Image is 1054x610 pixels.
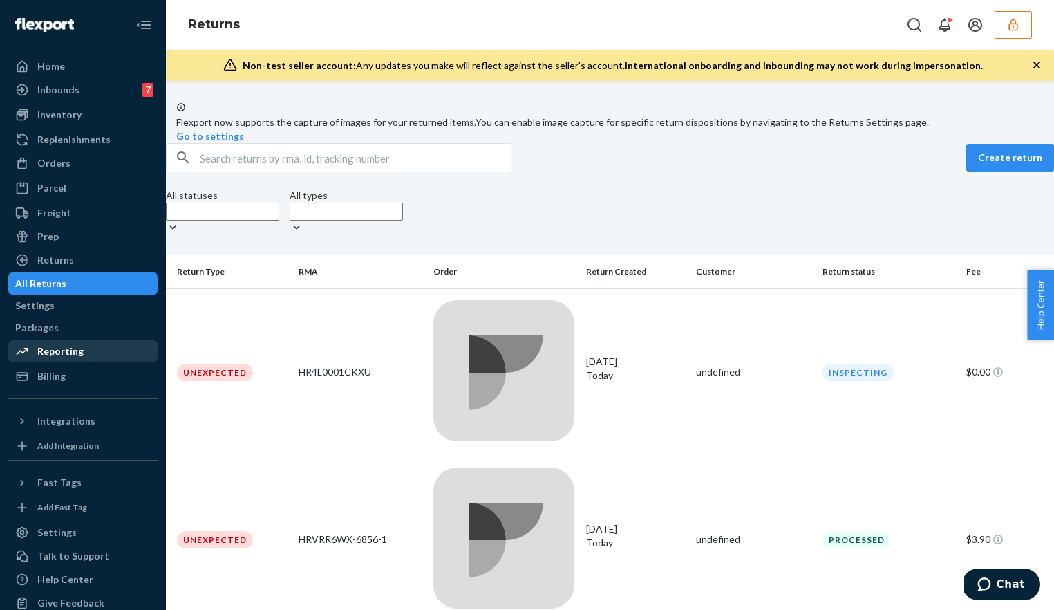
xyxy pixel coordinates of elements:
[176,129,244,143] button: Go to settings
[8,129,158,151] a: Replenishments
[8,55,158,77] a: Home
[177,531,253,548] div: Unexpected
[586,536,685,550] p: Today
[1027,270,1054,340] button: Help Center
[8,104,158,126] a: Inventory
[142,83,153,97] div: 7
[37,133,111,147] div: Replenishments
[37,59,65,73] div: Home
[931,11,959,39] button: Open notifications
[243,59,356,71] span: Non-test seller account:
[37,596,104,610] div: Give Feedback
[177,364,253,381] div: Unexpected
[299,533,423,546] div: HRVRR6WX-6856-1
[15,299,55,313] div: Settings
[37,476,82,490] div: Fast Tags
[15,18,74,32] img: Flexport logo
[8,472,158,494] button: Fast Tags
[37,108,82,122] div: Inventory
[8,545,158,567] button: Talk to Support
[37,440,99,452] div: Add Integration
[961,255,1054,288] th: Fee
[176,116,476,128] span: Flexport now supports the capture of images for your returned items.
[37,573,93,586] div: Help Center
[37,526,77,539] div: Settings
[299,365,423,379] div: HR4L0001CKXU
[177,5,251,45] ol: breadcrumbs
[961,11,989,39] button: Open account menu
[37,230,59,243] div: Prep
[817,255,961,288] th: Return status
[200,144,511,172] input: Search returns by rma, id, tracking number
[8,202,158,224] a: Freight
[37,83,79,97] div: Inbounds
[37,156,70,170] div: Orders
[37,344,84,358] div: Reporting
[8,499,158,516] a: Add Fast Tag
[8,177,158,199] a: Parcel
[166,189,279,203] div: All statuses
[8,249,158,271] a: Returns
[37,181,66,195] div: Parcel
[586,355,685,382] div: [DATE]
[166,255,293,288] th: Return Type
[37,414,95,428] div: Integrations
[37,549,109,563] div: Talk to Support
[8,225,158,248] a: Prep
[966,144,1054,172] button: Create return
[8,79,158,101] a: Inbounds7
[428,255,580,288] th: Order
[37,253,74,267] div: Returns
[961,288,1054,456] td: $0.00
[8,521,158,544] a: Settings
[15,321,59,335] div: Packages
[696,533,812,546] div: undefined
[8,152,158,174] a: Orders
[8,410,158,432] button: Integrations
[188,17,240,32] a: Returns
[293,255,429,288] th: RMA
[901,11,928,39] button: Open Search Box
[8,438,158,454] a: Add Integration
[243,59,983,73] div: Any updates you make will reflect against the seller's account.
[37,206,71,220] div: Freight
[822,531,891,548] div: Processed
[581,255,690,288] th: Return Created
[290,203,403,221] input: All types
[37,369,66,383] div: Billing
[130,11,158,39] button: Close Navigation
[8,365,158,387] a: Billing
[586,522,685,550] div: [DATE]
[8,272,158,295] a: All Returns
[37,501,87,513] div: Add Fast Tag
[15,277,66,290] div: All Returns
[8,295,158,317] a: Settings
[8,340,158,362] a: Reporting
[8,317,158,339] a: Packages
[8,569,158,591] a: Help Center
[690,255,818,288] th: Customer
[290,189,403,203] div: All types
[625,59,983,71] span: International onboarding and inbounding may not work during impersonation.
[476,116,929,128] span: You can enable image capture for specific return dispositions by navigating to the Returns Settin...
[822,364,894,381] div: Inspecting
[166,203,279,221] input: All statuses
[696,365,812,379] div: undefined
[586,369,685,382] p: Today
[964,569,1040,603] iframe: Opens a widget where you can chat to one of our agents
